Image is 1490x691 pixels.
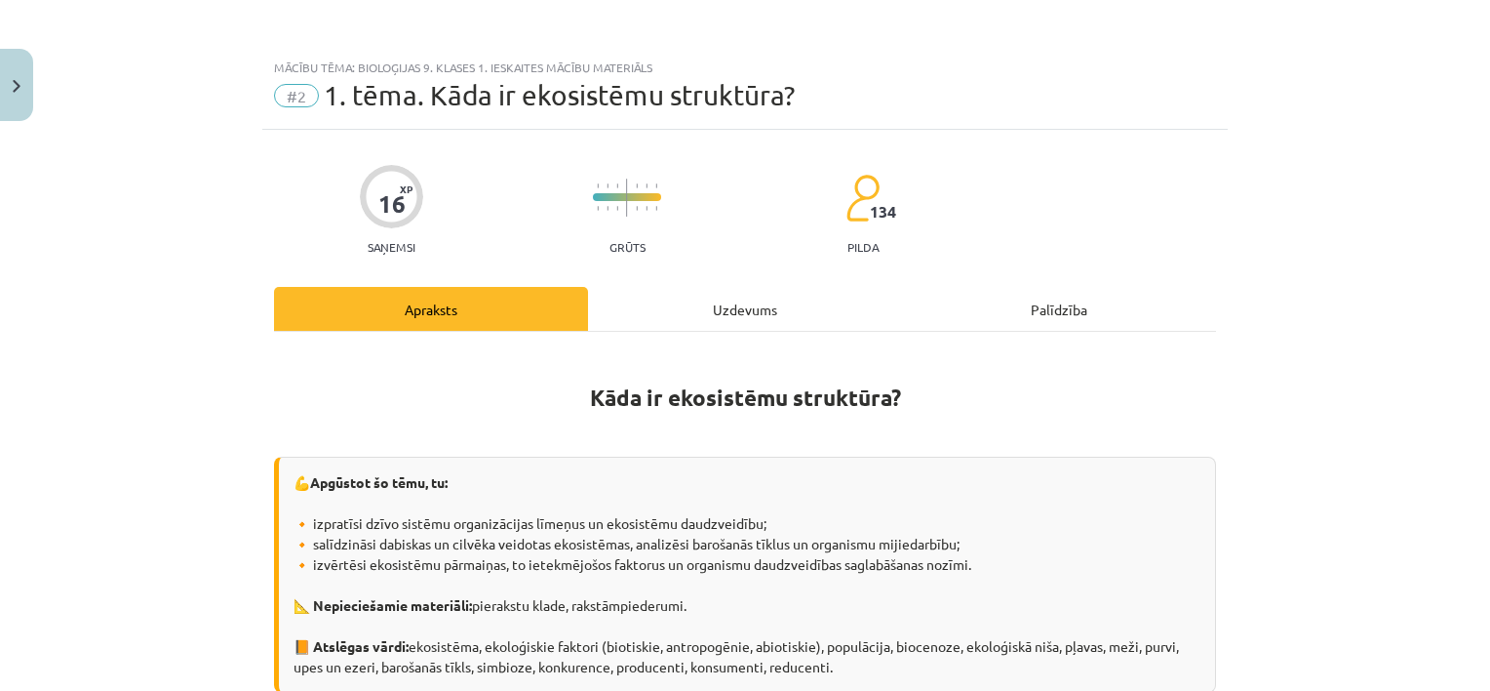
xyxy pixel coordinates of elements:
[636,206,638,211] img: icon-short-line-57e1e144782c952c97e751825c79c345078a6d821885a25fce030b3d8c18986b.svg
[609,240,646,254] p: Grūts
[870,203,896,221] span: 134
[360,240,423,254] p: Saņemsi
[902,287,1216,331] div: Palīdzība
[274,287,588,331] div: Apraksts
[636,183,638,188] img: icon-short-line-57e1e144782c952c97e751825c79c345078a6d821885a25fce030b3d8c18986b.svg
[616,206,618,211] img: icon-short-line-57e1e144782c952c97e751825c79c345078a6d821885a25fce030b3d8c18986b.svg
[294,596,472,614] b: 📐 Nepieciešamie materiāli:
[616,183,618,188] img: icon-short-line-57e1e144782c952c97e751825c79c345078a6d821885a25fce030b3d8c18986b.svg
[310,473,448,491] strong: Apgūstot šo tēmu, tu:
[324,79,795,111] span: 1. tēma. Kāda ir ekosistēmu struktūra?
[274,61,1216,74] div: Mācību tēma: Bioloģijas 9. klases 1. ieskaites mācību materiāls
[607,206,608,211] img: icon-short-line-57e1e144782c952c97e751825c79c345078a6d821885a25fce030b3d8c18986b.svg
[378,190,406,218] div: 16
[13,80,20,93] img: icon-close-lesson-0947bae3869378f0d4975bcd49f059093ad1ed9edebbc8119c70593378902aed.svg
[588,287,902,331] div: Uzdevums
[400,183,412,194] span: XP
[274,84,319,107] span: #2
[655,183,657,188] img: icon-short-line-57e1e144782c952c97e751825c79c345078a6d821885a25fce030b3d8c18986b.svg
[646,183,647,188] img: icon-short-line-57e1e144782c952c97e751825c79c345078a6d821885a25fce030b3d8c18986b.svg
[597,206,599,211] img: icon-short-line-57e1e144782c952c97e751825c79c345078a6d821885a25fce030b3d8c18986b.svg
[847,240,879,254] p: pilda
[646,206,647,211] img: icon-short-line-57e1e144782c952c97e751825c79c345078a6d821885a25fce030b3d8c18986b.svg
[607,183,608,188] img: icon-short-line-57e1e144782c952c97e751825c79c345078a6d821885a25fce030b3d8c18986b.svg
[597,183,599,188] img: icon-short-line-57e1e144782c952c97e751825c79c345078a6d821885a25fce030b3d8c18986b.svg
[655,206,657,211] img: icon-short-line-57e1e144782c952c97e751825c79c345078a6d821885a25fce030b3d8c18986b.svg
[294,637,409,655] b: 📙 Atslēgas vārdi:
[590,384,901,412] strong: Kāda ir ekosistēmu struktūra?
[845,174,880,223] img: students-c634bb4e5e11cddfef0936a35e636f08e4e9abd3cc4e673bd6f9a4125e45ecb1.svg
[626,179,628,217] img: icon-long-line-d9ea69661e0d244f92f715978eff75569469978d946b2353a9bb055b3ed8787d.svg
